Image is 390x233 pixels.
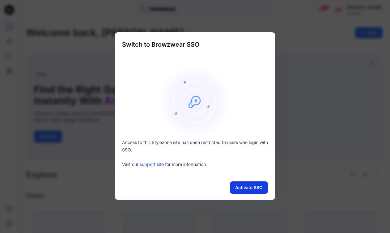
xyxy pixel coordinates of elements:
[115,32,207,57] h5: Switch to Browzwear SSO
[122,139,268,154] p: Access to this Stylezone site has been restricted to users who login with SSO.
[230,181,268,194] button: Activate SSO
[122,161,268,167] p: Visit our for more information
[158,65,232,139] img: onboarding-sz2.1ef2cb9c.svg
[140,162,164,167] a: support site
